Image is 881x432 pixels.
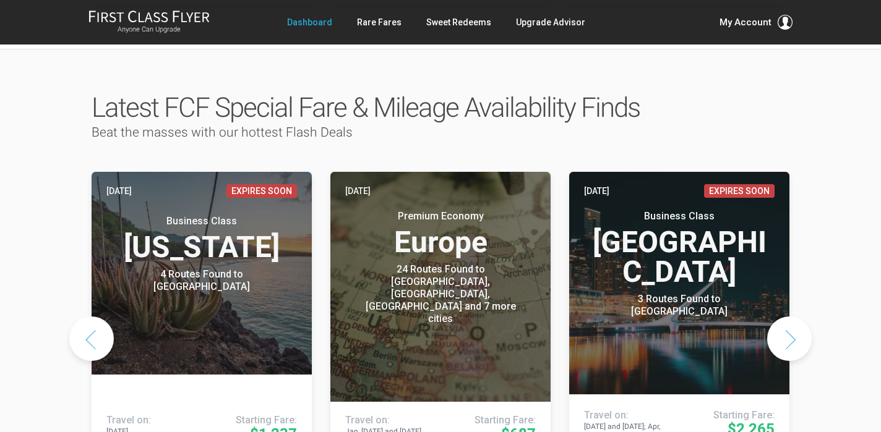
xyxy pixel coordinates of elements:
span: Latest FCF Special Fare & Mileage Availability Finds [92,91,640,124]
h3: [US_STATE] [106,215,297,262]
a: Sweet Redeems [426,11,491,33]
div: 4 Routes Found to [GEOGRAPHIC_DATA] [124,268,279,293]
span: Expires Soon [704,184,775,198]
span: My Account [720,15,771,30]
small: Business Class [124,215,279,227]
button: Previous slide [69,316,114,361]
img: First Class Flyer [88,10,210,23]
time: [DATE] [345,184,371,198]
div: 3 Routes Found to [GEOGRAPHIC_DATA] [602,293,757,318]
time: [DATE] [584,184,609,198]
small: Anyone Can Upgrade [88,25,210,34]
span: Expires Soon [226,184,297,198]
button: My Account [720,15,793,30]
span: Beat the masses with our hottest Flash Deals [92,125,353,140]
div: 24 Routes Found to [GEOGRAPHIC_DATA], [GEOGRAPHIC_DATA], [GEOGRAPHIC_DATA] and 7 more cities [363,263,518,325]
a: Rare Fares [357,11,402,33]
small: Premium Economy [363,210,518,222]
button: Next slide [767,316,812,361]
h3: [GEOGRAPHIC_DATA] [584,210,775,287]
a: Upgrade Advisor [516,11,585,33]
small: Business Class [602,210,757,222]
h3: Europe [345,210,536,257]
a: Dashboard [287,11,332,33]
time: [DATE] [106,184,132,198]
a: First Class FlyerAnyone Can Upgrade [88,10,210,35]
